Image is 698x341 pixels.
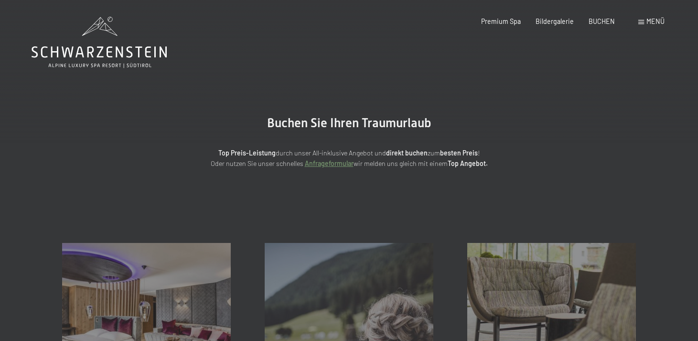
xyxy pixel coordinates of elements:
[481,17,521,25] a: Premium Spa
[589,17,615,25] a: BUCHEN
[305,159,354,167] a: Anfrageformular
[139,148,559,169] p: durch unser All-inklusive Angebot und zum ! Oder nutzen Sie unser schnelles wir melden uns gleich...
[536,17,574,25] a: Bildergalerie
[386,149,428,157] strong: direkt buchen
[440,149,478,157] strong: besten Preis
[267,116,431,130] span: Buchen Sie Ihren Traumurlaub
[218,149,276,157] strong: Top Preis-Leistung
[646,17,665,25] span: Menü
[448,159,488,167] strong: Top Angebot.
